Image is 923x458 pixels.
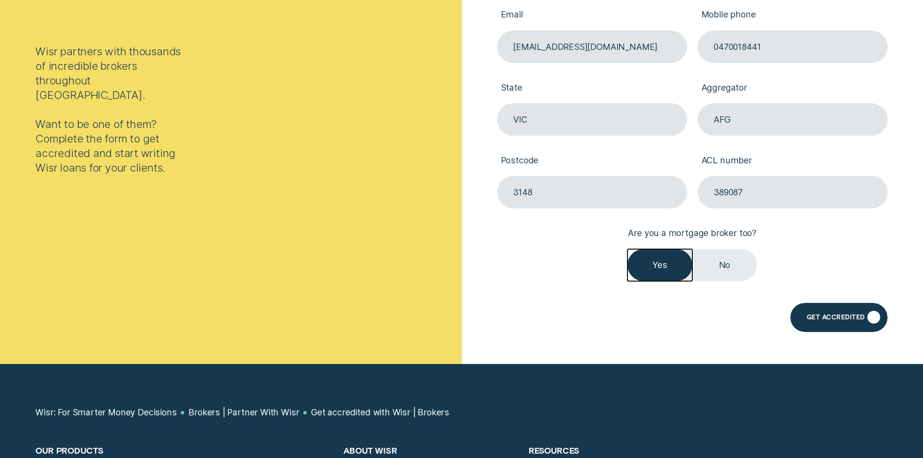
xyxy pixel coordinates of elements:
[698,74,888,103] label: Aggregator
[188,407,299,418] a: Brokers | Partner With Wisr
[497,146,687,176] label: Postcode
[698,1,888,31] label: Mobile phone
[497,74,687,103] label: State
[790,303,887,332] button: Get Accredited
[698,146,888,176] label: ACL number
[311,407,449,418] a: Get accredited with Wisr | Brokers
[625,219,760,249] label: Are you a mortgage broker too?
[35,44,186,175] div: Wisr partners with thousands of incredible brokers throughout [GEOGRAPHIC_DATA]. Want to be one o...
[627,249,692,282] label: Yes
[692,249,757,282] label: No
[497,1,687,31] label: Email
[35,407,176,418] a: Wisr: For Smarter Money Decisions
